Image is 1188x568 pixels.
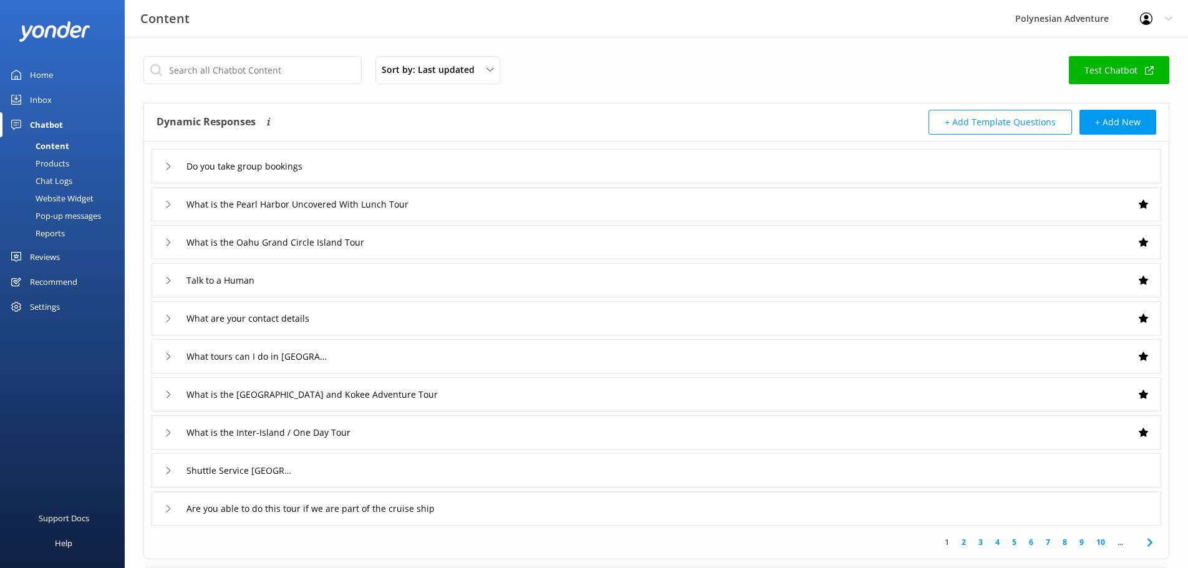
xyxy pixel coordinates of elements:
[30,269,77,294] div: Recommend
[30,244,60,269] div: Reviews
[7,190,125,207] a: Website Widget
[1079,110,1156,135] button: + Add New
[972,536,989,548] a: 3
[7,172,125,190] a: Chat Logs
[7,207,101,224] div: Pop-up messages
[989,536,1006,548] a: 4
[1111,536,1129,548] span: ...
[1006,536,1023,548] a: 5
[55,531,72,556] div: Help
[7,224,125,242] a: Reports
[1040,536,1056,548] a: 7
[1023,536,1040,548] a: 6
[382,63,482,77] span: Sort by: Last updated
[140,9,190,29] h3: Content
[30,62,53,87] div: Home
[7,190,94,207] div: Website Widget
[7,155,69,172] div: Products
[955,536,972,548] a: 2
[7,137,69,155] div: Content
[1090,536,1111,548] a: 10
[7,155,125,172] a: Products
[939,536,955,548] a: 1
[157,110,256,135] h4: Dynamic Responses
[143,56,362,84] input: Search all Chatbot Content
[7,207,125,224] a: Pop-up messages
[39,506,89,531] div: Support Docs
[7,137,125,155] a: Content
[7,172,72,190] div: Chat Logs
[7,224,65,242] div: Reports
[30,294,60,319] div: Settings
[30,112,63,137] div: Chatbot
[929,110,1072,135] button: + Add Template Questions
[19,21,90,42] img: yonder-white-logo.png
[1056,536,1073,548] a: 8
[1069,56,1169,84] a: Test Chatbot
[1073,536,1090,548] a: 9
[30,87,52,112] div: Inbox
